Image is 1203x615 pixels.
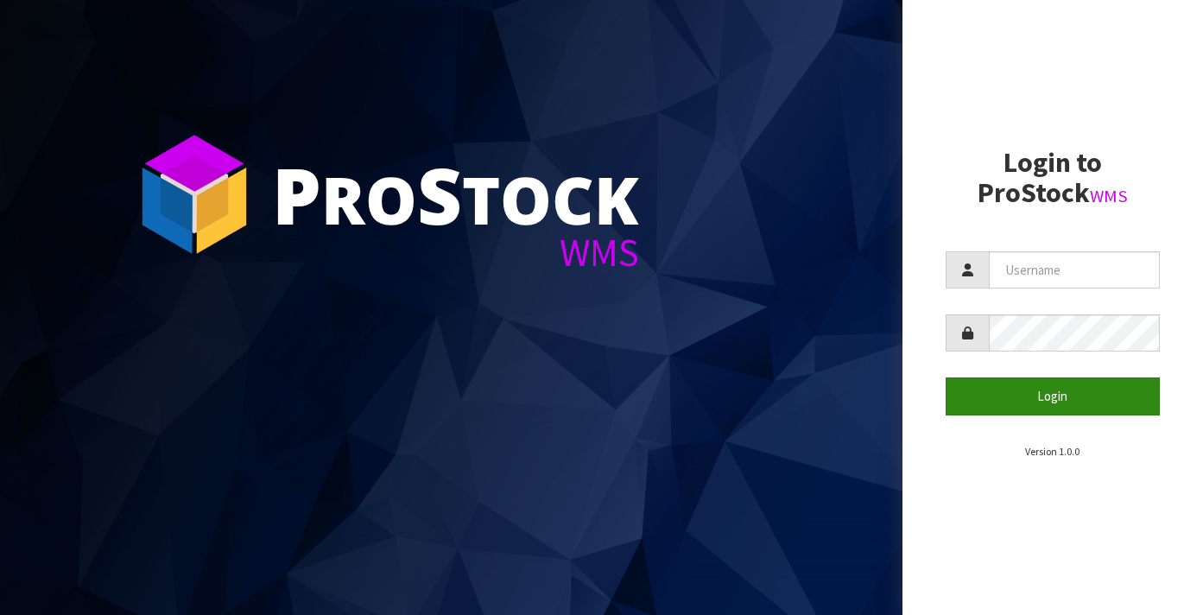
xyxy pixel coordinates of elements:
h2: Login to ProStock [946,148,1160,208]
img: ProStock Cube [130,130,259,259]
div: ro tock [272,155,639,233]
input: Username [989,251,1160,288]
small: WMS [1090,185,1128,207]
small: Version 1.0.0 [1025,445,1080,458]
button: Login [946,377,1160,415]
span: P [272,142,321,247]
div: WMS [272,233,639,272]
span: S [417,142,462,247]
